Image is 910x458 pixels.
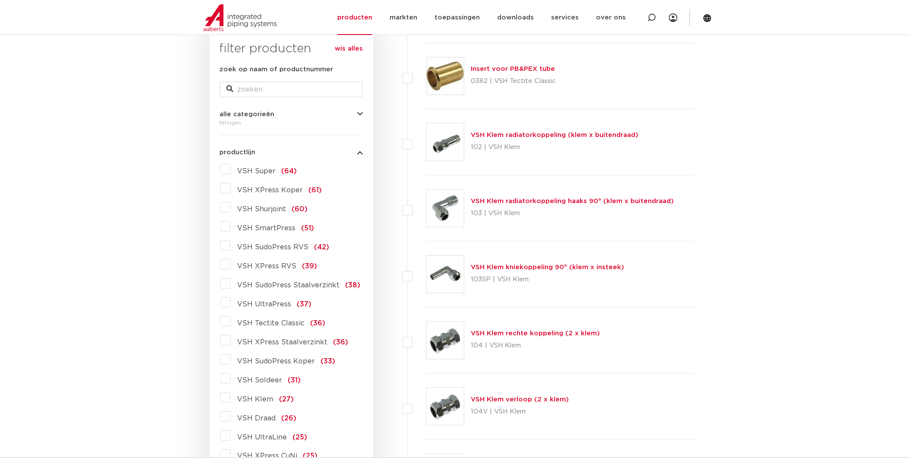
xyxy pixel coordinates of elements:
[314,244,330,251] span: (42)
[427,256,464,293] img: Thumbnail for VSH Klem kniekoppeling 90° (klem x insteek)
[282,168,297,175] span: (64)
[220,40,363,57] h3: filter producten
[220,118,363,128] div: fittingen
[471,207,674,220] p: 103 | VSH Klem
[302,263,317,270] span: (39)
[471,198,674,204] a: VSH Klem radiatorkoppeling haaks 90° (klem x buitendraad)
[238,320,305,327] span: VSH Tectite Classic
[311,320,326,327] span: (36)
[471,66,555,72] a: Insert voor PB&PEX tube
[471,339,600,353] p: 104 | VSH Klem
[297,301,312,308] span: (37)
[333,339,349,346] span: (36)
[292,206,308,213] span: (60)
[238,415,276,422] span: VSH Draad
[238,244,309,251] span: VSH SudoPress RVS
[335,44,363,54] a: wis alles
[238,282,340,289] span: VSH SudoPress Staalverzinkt
[220,149,363,156] button: productlijn
[220,64,333,75] label: zoek op naam of productnummer
[471,330,600,337] a: VSH Klem rechte koppeling (2 x klem)
[220,111,363,118] button: alle categorieën
[471,74,556,88] p: 0382 | VSH Tectite Classic
[293,434,308,441] span: (25)
[427,124,464,161] img: Thumbnail for VSH Klem radiatorkoppeling (klem x buitendraad)
[279,396,294,403] span: (27)
[321,358,336,365] span: (33)
[471,264,625,270] a: VSH Klem kniekoppeling 90° (klem x insteek)
[301,225,314,232] span: (51)
[220,149,256,156] span: productlijn
[309,187,322,194] span: (61)
[238,396,274,403] span: VSH Klem
[238,187,303,194] span: VSH XPress Koper
[238,377,282,384] span: VSH Soldeer
[471,273,625,286] p: 103SP | VSH Klem
[238,358,315,365] span: VSH SudoPress Koper
[282,415,297,422] span: (26)
[471,396,569,403] a: VSH Klem verloop (2 x klem)
[346,282,361,289] span: (38)
[288,377,301,384] span: (31)
[238,206,286,213] span: VSH Shurjoint
[238,263,297,270] span: VSH XPress RVS
[471,140,639,154] p: 102 | VSH Klem
[238,301,292,308] span: VSH UltraPress
[427,57,464,95] img: Thumbnail for Insert voor PB&PEX tube
[471,132,639,138] a: VSH Klem radiatorkoppeling (klem x buitendraad)
[238,339,328,346] span: VSH XPress Staalverzinkt
[427,388,464,425] img: Thumbnail for VSH Klem verloop (2 x klem)
[238,225,296,232] span: VSH SmartPress
[220,111,275,118] span: alle categorieën
[427,190,464,227] img: Thumbnail for VSH Klem radiatorkoppeling haaks 90° (klem x buitendraad)
[427,322,464,359] img: Thumbnail for VSH Klem rechte koppeling (2 x klem)
[238,434,287,441] span: VSH UltraLine
[471,405,569,419] p: 104V | VSH Klem
[238,168,276,175] span: VSH Super
[220,82,363,97] input: zoeken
